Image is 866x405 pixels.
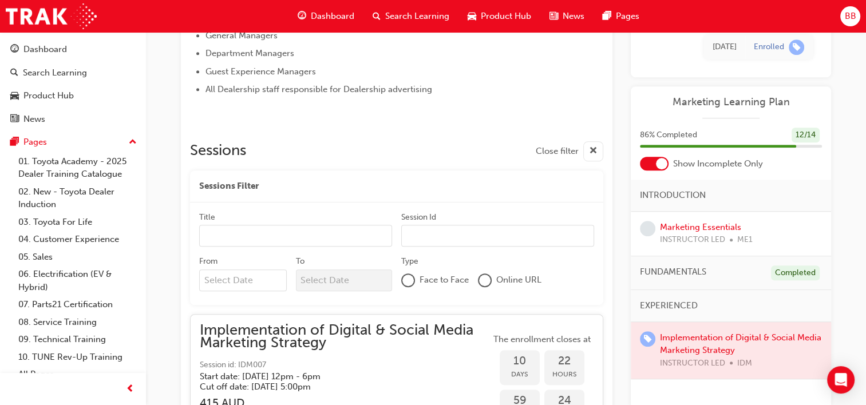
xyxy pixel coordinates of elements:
a: News [5,109,141,130]
input: From [199,269,287,291]
span: news-icon [10,114,19,125]
span: INSTRUCTOR LED [660,233,725,247]
span: News [563,10,584,23]
input: Title [199,225,392,247]
span: car-icon [468,9,476,23]
button: Close filter [536,141,603,161]
a: 02. New - Toyota Dealer Induction [14,183,141,213]
span: The enrollment closes at [491,333,594,346]
span: learningRecordVerb_NONE-icon [640,221,655,236]
span: news-icon [549,9,558,23]
a: 04. Customer Experience [14,231,141,248]
span: learningRecordVerb_ENROLL-icon [640,331,655,347]
span: Pages [616,10,639,23]
a: 03. Toyota For Life [14,213,141,231]
a: search-iconSearch Learning [363,5,458,28]
a: pages-iconPages [594,5,648,28]
span: ME1 [737,233,753,247]
span: search-icon [373,9,381,23]
button: Pages [5,132,141,153]
div: Type [401,256,418,267]
a: 06. Electrification (EV & Hybrid) [14,265,141,296]
div: Enrolled [754,42,784,53]
a: Marketing Learning Plan [640,96,822,109]
span: Dashboard [311,10,354,23]
div: Dashboard [23,43,67,56]
a: Dashboard [5,39,141,60]
span: Product Hub [481,10,531,23]
div: Title [199,212,215,223]
h2: Sessions [190,141,246,161]
div: Search Learning [23,66,87,80]
a: guage-iconDashboard [288,5,363,28]
span: General Managers [205,30,278,41]
span: guage-icon [298,9,306,23]
a: 05. Sales [14,248,141,266]
span: car-icon [10,91,19,101]
div: Session Id [401,212,436,223]
span: Sessions Filter [199,180,259,193]
div: To [296,256,305,267]
a: news-iconNews [540,5,594,28]
input: To [296,269,393,291]
a: 09. Technical Training [14,331,141,348]
span: Search Learning [385,10,449,23]
span: learningRecordVerb_ENROLL-icon [789,39,804,55]
h5: Cut off date: [DATE] 5:00pm [200,382,472,392]
span: 10 [500,355,540,368]
a: 07. Parts21 Certification [14,296,141,313]
a: Product Hub [5,85,141,106]
a: car-iconProduct Hub [458,5,540,28]
span: EXPERIENCED [640,299,698,312]
span: Close filter [536,145,579,158]
img: Trak [6,3,97,29]
div: Open Intercom Messenger [827,366,855,394]
span: All Dealership staff responsible for Dealership advertising [205,84,432,94]
div: Wed Sep 24 2025 08:57:06 GMT+1000 (Australian Eastern Standard Time) [713,41,737,54]
a: 01. Toyota Academy - 2025 Dealer Training Catalogue [14,153,141,183]
span: Guest Experience Managers [205,66,316,77]
a: Search Learning [5,62,141,84]
h5: Start date: [DATE] 12pm - 6pm [200,371,472,382]
span: Department Managers [205,48,294,58]
div: Completed [771,265,820,281]
a: 08. Service Training [14,313,141,331]
span: Hours [544,368,584,381]
a: 10. TUNE Rev-Up Training [14,348,141,366]
span: up-icon [129,135,137,150]
div: 12 / 14 [792,128,820,143]
div: Pages [23,136,47,149]
button: BB [840,6,860,26]
span: INTRODUCTION [640,189,706,202]
div: Product Hub [23,89,74,102]
button: DashboardSearch LearningProduct HubNews [5,37,141,132]
span: pages-icon [10,137,19,148]
span: BB [844,10,856,23]
span: Face to Face [420,273,469,287]
a: Marketing Essentials [660,222,741,232]
a: All Pages [14,366,141,383]
span: cross-icon [589,144,598,158]
span: Show Incomplete Only [673,157,763,170]
span: Implementation of Digital & Social Media Marketing Strategy [200,324,491,350]
span: Online URL [496,273,541,287]
div: From [199,256,218,267]
div: News [23,113,45,126]
span: guage-icon [10,45,19,55]
span: FUNDAMENTALS [640,265,706,279]
span: prev-icon [126,382,135,396]
input: Session Id [401,225,594,247]
span: pages-icon [603,9,611,23]
span: Days [500,368,540,381]
span: 86 % Completed [640,129,697,142]
span: Session id: IDM007 [200,359,491,372]
span: search-icon [10,68,18,78]
span: 22 [544,355,584,368]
